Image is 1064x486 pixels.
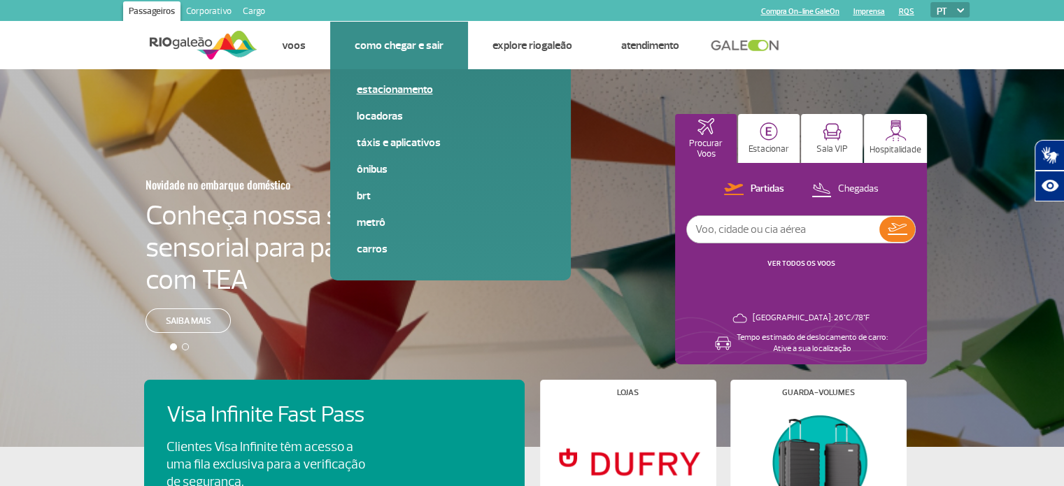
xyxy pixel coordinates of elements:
[123,1,180,24] a: Passageiros
[621,38,679,52] a: Atendimento
[801,114,863,163] button: Sala VIP
[738,114,800,163] button: Estacionar
[751,183,784,196] p: Partidas
[675,114,737,163] button: Procurar Voos
[617,389,639,396] h4: Lojas
[749,144,789,155] p: Estacionar
[761,7,839,16] a: Compra On-line GaleOn
[737,332,888,355] p: Tempo estimado de deslocamento de carro: Ative a sua localização
[237,1,271,24] a: Cargo
[357,135,544,150] a: Táxis e aplicativos
[146,199,448,296] h4: Conheça nossa sala sensorial para passageiros com TEA
[823,123,842,141] img: vipRoom.svg
[357,82,544,97] a: Estacionamento
[899,7,914,16] a: RQS
[357,241,544,257] a: Carros
[864,114,927,163] button: Hospitalidade
[720,180,788,199] button: Partidas
[166,402,389,428] h4: Visa Infinite Fast Pass
[357,162,544,177] a: Ônibus
[357,188,544,203] a: BRT
[816,144,848,155] p: Sala VIP
[1035,140,1064,201] div: Plugin de acessibilidade da Hand Talk.
[838,183,879,196] p: Chegadas
[753,313,870,324] p: [GEOGRAPHIC_DATA]: 26°C/78°F
[357,108,544,124] a: Locadoras
[782,389,855,396] h4: Guarda-volumes
[767,259,835,268] a: VER TODOS OS VOOS
[180,1,237,24] a: Corporativo
[146,308,231,333] a: Saiba mais
[146,170,379,199] h3: Novidade no embarque doméstico
[682,138,730,159] p: Procurar Voos
[807,180,883,199] button: Chegadas
[357,215,544,230] a: Metrô
[760,122,778,141] img: carParkingHome.svg
[687,216,879,243] input: Voo, cidade ou cia aérea
[870,145,921,155] p: Hospitalidade
[853,7,885,16] a: Imprensa
[763,258,839,269] button: VER TODOS OS VOOS
[492,38,572,52] a: Explore RIOgaleão
[282,38,306,52] a: Voos
[885,120,907,141] img: hospitality.svg
[1035,140,1064,171] button: Abrir tradutor de língua de sinais.
[1035,171,1064,201] button: Abrir recursos assistivos.
[697,118,714,135] img: airplaneHomeActive.svg
[355,38,444,52] a: Como chegar e sair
